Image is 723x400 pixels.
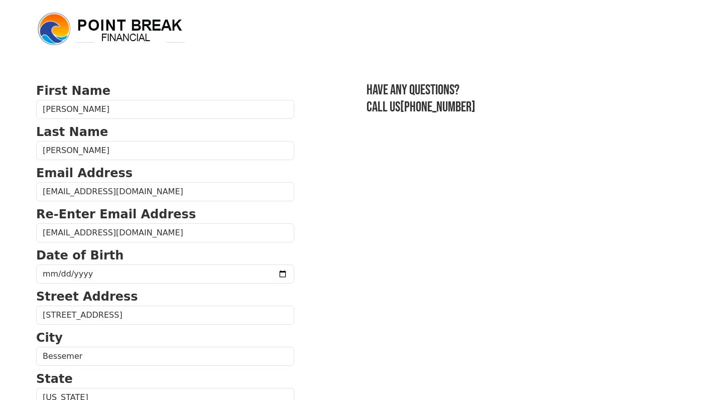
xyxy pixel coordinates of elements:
[36,125,108,139] strong: Last Name
[36,290,138,304] strong: Street Address
[36,182,294,201] input: Email Address
[36,166,133,180] strong: Email Address
[36,84,110,98] strong: First Name
[400,99,475,115] a: [PHONE_NUMBER]
[36,100,294,119] input: First Name
[36,331,63,345] strong: City
[36,223,294,242] input: Re-Enter Email Address
[36,141,294,160] input: Last Name
[36,347,294,366] input: City
[36,207,196,221] strong: Re-Enter Email Address
[36,306,294,325] input: Street Address
[36,248,124,262] strong: Date of Birth
[367,99,687,116] h3: Call us
[36,372,73,386] strong: State
[367,82,687,99] h3: Have any questions?
[36,11,187,47] img: logo.png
